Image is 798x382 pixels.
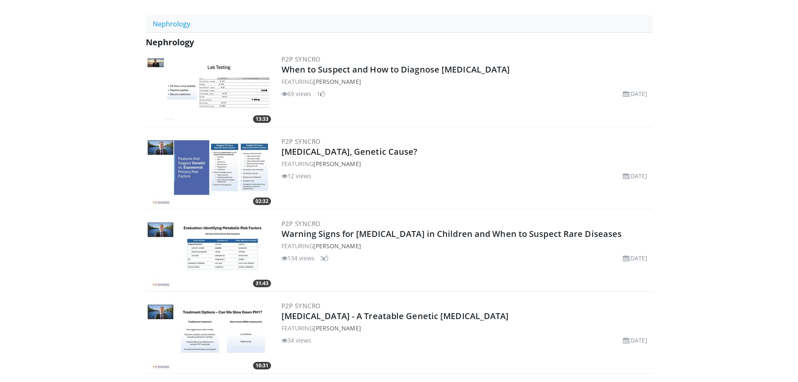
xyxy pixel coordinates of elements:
li: [DATE] [623,254,648,262]
a: When to Suspect and How to Diagnose [MEDICAL_DATA] [281,64,510,75]
div: FEATURING [281,324,651,333]
li: [DATE] [623,336,648,345]
span: 31:43 [253,280,271,287]
div: FEATURING [281,77,651,86]
img: 78041568-48c1-4595-914d-236de958e947.300x170_q85_crop-smart_upscale.jpg [147,54,273,125]
li: 3 [320,254,328,262]
a: Warning Signs for [MEDICAL_DATA] in Children and When to Suspect Rare Diseases [281,228,622,239]
div: FEATURING [281,242,651,250]
span: 02:32 [253,197,271,205]
li: 12 views [281,172,312,180]
a: [MEDICAL_DATA] - A Treatable Genetic [MEDICAL_DATA] [281,310,509,322]
a: [MEDICAL_DATA], Genetic Cause? [281,146,418,157]
li: 69 views [281,89,312,98]
li: 1 [317,89,325,98]
img: 647be92d-b927-4c6f-acf6-8678c7a1e647.300x170_q85_crop-smart_upscale.jpg [147,300,273,372]
li: [DATE] [623,89,648,98]
a: 10:31 [147,300,273,372]
a: 02:32 [147,136,273,207]
div: FEATURING [281,159,651,168]
a: [PERSON_NAME] [313,160,361,168]
span: 10:31 [253,362,271,369]
a: P2P Syncro [281,301,321,310]
a: [PERSON_NAME] [313,324,361,332]
li: 134 views [281,254,315,262]
a: [PERSON_NAME] [313,242,361,250]
a: [PERSON_NAME] [313,78,361,86]
img: e165fd1c-22ac-4d47-be26-9beba188c93e.300x170_q85_crop-smart_upscale.jpg [147,136,273,207]
span: 13:33 [253,115,271,123]
li: [DATE] [623,172,648,180]
a: P2P Syncro [281,137,321,146]
a: 13:33 [147,54,273,125]
a: P2P Syncro [281,219,321,228]
img: b1bc6859-4bdd-4be1-8442-b8b8c53ce8a1.300x170_q85_crop-smart_upscale.jpg [147,218,273,289]
a: Nephrology [146,15,197,33]
li: 34 views [281,336,312,345]
span: Nephrology [146,36,194,48]
a: P2P Syncro [281,55,321,63]
a: 31:43 [147,218,273,289]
